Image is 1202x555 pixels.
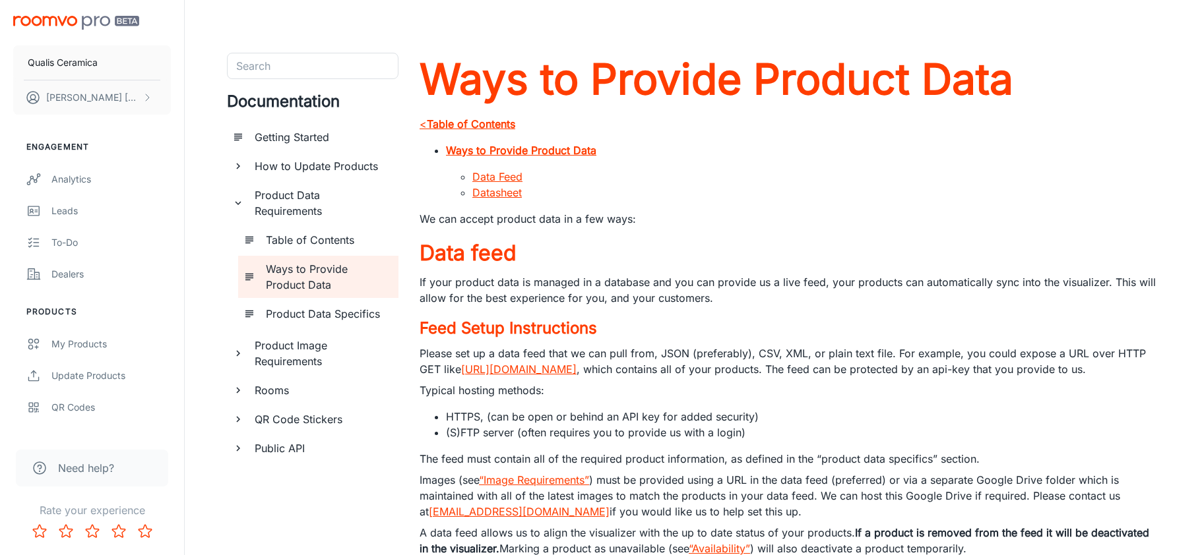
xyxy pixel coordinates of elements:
[429,505,610,518] a: [EMAIL_ADDRESS][DOMAIN_NAME]
[446,144,596,157] a: Ways to Provide Product Data
[28,55,98,70] p: Qualis Ceramica
[420,382,1160,398] p: Typical hosting methods:
[51,267,171,281] div: Dealers
[51,235,171,250] div: To-do
[420,451,1160,467] p: The feed must contain all of the required product information, as defined in the “product data sp...
[13,45,171,80] button: Qualis Ceramica
[53,518,79,544] button: Rate 2 star
[106,518,132,544] button: Rate 4 star
[51,400,171,415] div: QR Codes
[446,409,1160,424] li: HTTPS, (can be open or behind an API key for added security)
[51,337,171,351] div: My Products
[420,237,1160,269] a: Data feed
[420,211,1160,227] p: We can accept product data in a few ways:
[26,518,53,544] button: Rate 1 star
[255,158,388,174] h6: How to Update Products
[420,274,1160,306] p: If your product data is managed in a database and you can provide us a live feed, your products c...
[13,80,171,115] button: [PERSON_NAME] [PERSON_NAME]
[472,170,522,183] a: Data Feed
[427,117,515,131] strong: Table of Contents
[51,172,171,187] div: Analytics
[227,124,398,461] ul: documentation page list
[255,411,388,427] h6: QR Code Stickers
[420,472,1160,519] p: Images (see ) must be provided using a URL in the data feed (preferred) or via a separate Google ...
[479,473,589,486] a: “Image Requirements”
[255,129,388,145] h6: Getting Started
[79,518,106,544] button: Rate 3 star
[461,363,577,376] a: [URL][DOMAIN_NAME]
[132,518,158,544] button: Rate 5 star
[58,460,114,476] span: Need help?
[255,337,388,369] h6: Product Image Requirements
[446,424,1160,440] li: (S)FTP server (often requires you to provide us with a login)
[46,90,139,105] p: [PERSON_NAME] [PERSON_NAME]
[255,440,388,456] h6: Public API
[266,261,388,293] h6: Ways to Provide Product Data
[13,16,139,30] img: Roomvo PRO Beta
[472,186,522,199] a: Datasheet
[51,204,171,218] div: Leads
[391,65,394,68] button: Open
[420,117,515,131] a: <Table of Contents
[689,542,750,555] a: “Availability”
[420,316,1160,340] a: Feed Setup Instructions
[11,502,174,518] p: Rate your experience
[255,187,388,219] h6: Product Data Requirements
[227,90,398,113] h4: Documentation
[51,368,171,383] div: Update Products
[255,382,388,398] h6: Rooms
[266,306,388,322] h6: Product Data Specifics
[420,53,1160,105] a: Ways to Provide Product Data
[420,345,1160,377] p: Please set up a data feed that we can pull from, JSON (preferably), CSV, XML, or plain text file....
[266,232,388,248] h6: Table of Contents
